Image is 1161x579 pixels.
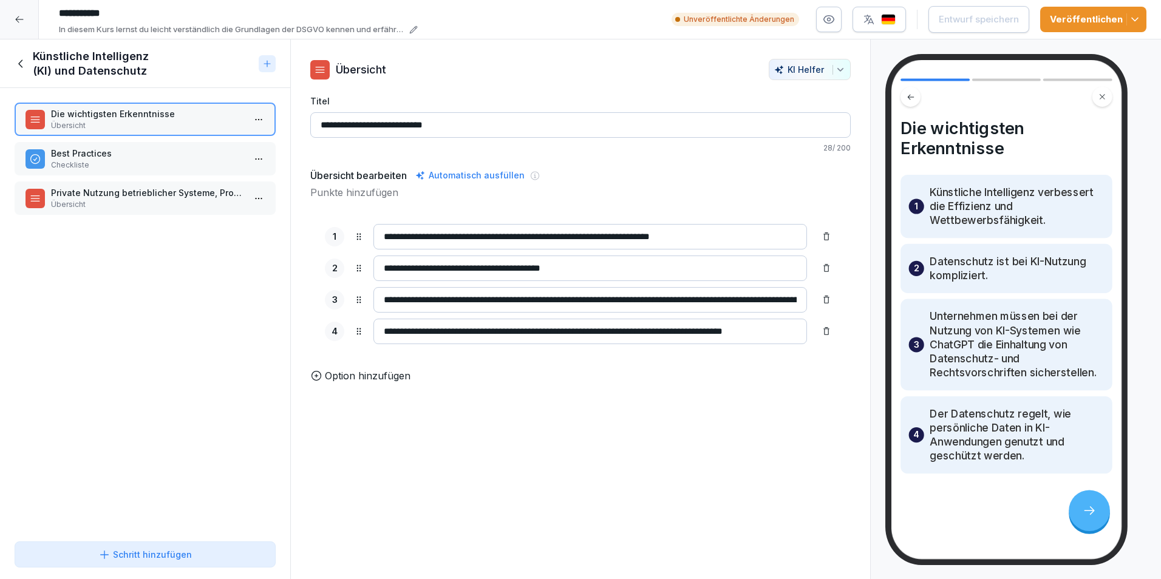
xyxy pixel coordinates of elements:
p: In diesem Kurs lernst du leicht verständlich die Grundlagen der DSGVO kennen und erfährst, wie du... [59,24,406,36]
p: Best Practices [51,147,244,160]
p: Übersicht [336,61,386,78]
button: Entwurf speichern [928,6,1029,33]
p: Unveröffentlichte Änderungen [684,14,794,25]
div: Schritt hinzufügen [98,548,192,561]
p: 2 [332,262,338,276]
p: 3 [332,293,338,307]
p: 1 [333,230,336,244]
p: Künstliche Intelligenz verbessert die Effizienz und Wettbewerbsfähigkeit. [930,185,1104,228]
p: Der Datenschutz regelt, wie persönliche Daten in KI-Anwendungen genutzt und geschützt werden. [930,407,1104,463]
p: 28 / 200 [310,143,851,154]
p: Unternehmen müssen bei der Nutzung von KI-Systemen wie ChatGPT die Einhaltung von Datenschutz- un... [930,310,1104,380]
button: Veröffentlichen [1040,7,1146,32]
div: Veröffentlichen [1050,13,1137,26]
img: de.svg [881,14,896,25]
p: 1 [914,199,918,213]
h5: Übersicht bearbeiten [310,168,407,183]
h4: Die wichtigsten Erkenntnisse [901,118,1112,158]
p: Die wichtigsten Erkenntnisse [51,107,244,120]
p: Private Nutzung betrieblicher Systeme, Programme, Datenträger oder Geräte [51,186,244,199]
p: 4 [913,428,919,442]
h1: Künstliche Intelligenz (KI) und Datenschutz [33,49,254,78]
p: 3 [914,337,919,351]
button: KI Helfer [769,59,851,80]
p: Punkte hinzufügen [310,185,851,200]
p: Option hinzufügen [325,368,410,383]
p: Übersicht [51,199,244,210]
div: Private Nutzung betrieblicher Systeme, Programme, Datenträger oder GeräteÜbersicht [15,181,276,215]
div: Automatisch ausfüllen [413,168,527,183]
button: Schritt hinzufügen [15,541,276,567]
p: Übersicht [51,120,244,131]
p: 4 [332,325,338,339]
div: Best PracticesCheckliste [15,142,276,175]
label: Titel [310,95,851,107]
div: Die wichtigsten ErkenntnisseÜbersicht [15,103,276,136]
p: Checkliste [51,160,244,171]
div: Entwurf speichern [939,13,1019,26]
div: KI Helfer [774,64,845,75]
p: 2 [914,262,919,276]
p: Datenschutz ist bei KI-Nutzung kompliziert. [930,254,1104,282]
